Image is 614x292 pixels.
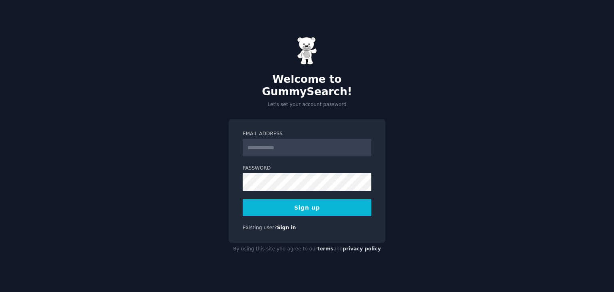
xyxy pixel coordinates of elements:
a: privacy policy [343,246,381,252]
button: Sign up [243,199,371,216]
label: Email Address [243,130,371,138]
div: By using this site you agree to our and [229,243,385,256]
a: Sign in [277,225,296,230]
h2: Welcome to GummySearch! [229,73,385,98]
a: terms [317,246,333,252]
img: Gummy Bear [297,37,317,65]
span: Existing user? [243,225,277,230]
label: Password [243,165,371,172]
p: Let's set your account password [229,101,385,108]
